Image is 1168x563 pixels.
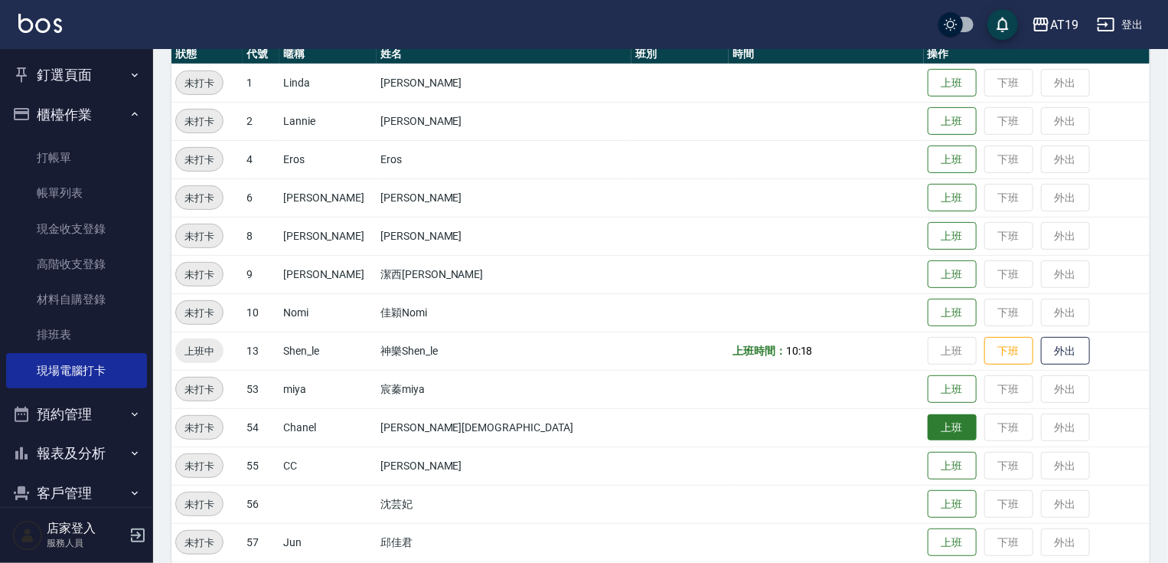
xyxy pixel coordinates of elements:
div: AT19 [1050,15,1078,34]
button: 上班 [928,146,977,174]
button: 上班 [928,414,977,441]
td: 沈芸妃 [377,485,631,523]
td: 13 [243,332,279,370]
td: Lannie [279,102,377,140]
button: 上班 [928,490,977,519]
td: 54 [243,408,279,447]
b: 上班時間： [732,345,786,357]
td: 55 [243,447,279,485]
td: [PERSON_NAME] [377,178,631,217]
a: 帳單列表 [6,175,147,211]
td: [PERSON_NAME] [279,178,377,217]
img: Person [12,520,43,551]
td: Nomi [279,293,377,332]
span: 未打卡 [176,535,223,551]
td: 潔西[PERSON_NAME] [377,255,631,293]
span: 未打卡 [176,381,223,398]
td: 邱佳君 [377,523,631,561]
td: Chanel [279,408,377,447]
th: 班別 [631,44,729,64]
button: 外出 [1041,337,1090,365]
th: 代號 [243,44,279,64]
th: 姓名 [377,44,631,64]
button: 上班 [928,299,977,327]
span: 未打卡 [176,113,223,129]
td: [PERSON_NAME] [377,217,631,255]
button: 報表及分析 [6,434,147,473]
button: 櫃檯作業 [6,95,147,135]
td: 9 [243,255,279,293]
button: AT19 [1026,9,1085,41]
td: [PERSON_NAME] [279,217,377,255]
td: Shen_le [279,332,377,370]
button: 上班 [928,69,977,97]
td: [PERSON_NAME] [377,447,631,485]
td: 57 [243,523,279,561]
a: 高階收支登錄 [6,247,147,282]
span: 未打卡 [176,420,223,436]
td: Linda [279,64,377,102]
span: 未打卡 [176,496,223,512]
a: 打帳單 [6,140,147,175]
span: 上班中 [175,343,223,359]
span: 未打卡 [176,190,223,206]
td: [PERSON_NAME][DEMOGRAPHIC_DATA] [377,408,631,447]
button: 客戶管理 [6,473,147,513]
td: Jun [279,523,377,561]
button: save [987,9,1018,40]
td: 神樂Shen_le [377,332,631,370]
td: 10 [243,293,279,332]
img: Logo [18,14,62,33]
th: 操作 [924,44,1150,64]
a: 材料自購登錄 [6,282,147,317]
button: 上班 [928,184,977,212]
span: 10:18 [786,345,813,357]
td: 4 [243,140,279,178]
button: 下班 [984,337,1033,365]
td: Eros [377,140,631,178]
td: 53 [243,370,279,408]
button: 上班 [928,529,977,557]
button: 預約管理 [6,394,147,434]
td: 2 [243,102,279,140]
button: 上班 [928,222,977,250]
a: 排班表 [6,317,147,352]
td: [PERSON_NAME] [377,102,631,140]
td: 佳穎Nomi [377,293,631,332]
button: 上班 [928,260,977,289]
a: 現金收支登錄 [6,211,147,247]
h5: 店家登入 [47,521,125,536]
button: 登出 [1091,11,1150,39]
th: 暱稱 [279,44,377,64]
td: Eros [279,140,377,178]
span: 未打卡 [176,152,223,168]
th: 狀態 [171,44,243,64]
button: 上班 [928,107,977,136]
td: 1 [243,64,279,102]
span: 未打卡 [176,458,223,474]
td: 56 [243,485,279,523]
td: 8 [243,217,279,255]
th: 時間 [729,44,924,64]
td: 宸蓁miya [377,370,631,408]
td: 6 [243,178,279,217]
button: 上班 [928,375,977,404]
span: 未打卡 [176,75,223,91]
td: CC [279,447,377,485]
td: [PERSON_NAME] [279,255,377,293]
span: 未打卡 [176,228,223,244]
span: 未打卡 [176,267,223,283]
td: [PERSON_NAME] [377,64,631,102]
a: 現場電腦打卡 [6,353,147,388]
p: 服務人員 [47,536,125,550]
button: 釘選頁面 [6,55,147,95]
span: 未打卡 [176,305,223,321]
button: 上班 [928,452,977,480]
td: miya [279,370,377,408]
